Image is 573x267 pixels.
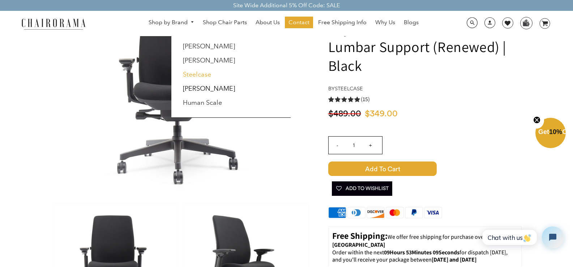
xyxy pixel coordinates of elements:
nav: DesktopNavigation [120,17,447,30]
iframe: Tidio Chat [474,220,570,254]
a: [PERSON_NAME] [183,85,235,92]
span: Why Us [375,19,395,26]
div: Get10%OffClose teaser [535,119,566,149]
a: Shop by Brand [145,17,198,28]
a: [PERSON_NAME] [183,42,235,50]
span: Get Off [538,128,572,135]
span: Blogs [404,19,419,26]
a: Human Scale [183,99,222,107]
a: Free Shipping Info [315,17,370,28]
span: 10% [549,128,562,135]
a: Blogs [400,17,422,28]
span: Free Shipping Info [318,19,367,26]
a: [PERSON_NAME] [183,56,235,64]
img: chairorama [17,17,90,30]
a: Why Us [372,17,399,28]
span: Shop Chair Parts [203,19,247,26]
button: Close teaser [530,112,544,129]
a: Shop Chair Parts [199,17,251,28]
a: Steelcase [183,70,211,78]
span: About Us [256,19,280,26]
a: About Us [252,17,283,28]
img: WhatsApp_Image_2024-07-12_at_16.23.01.webp [521,17,532,28]
a: Contact [285,17,313,28]
span: Contact [288,19,309,26]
